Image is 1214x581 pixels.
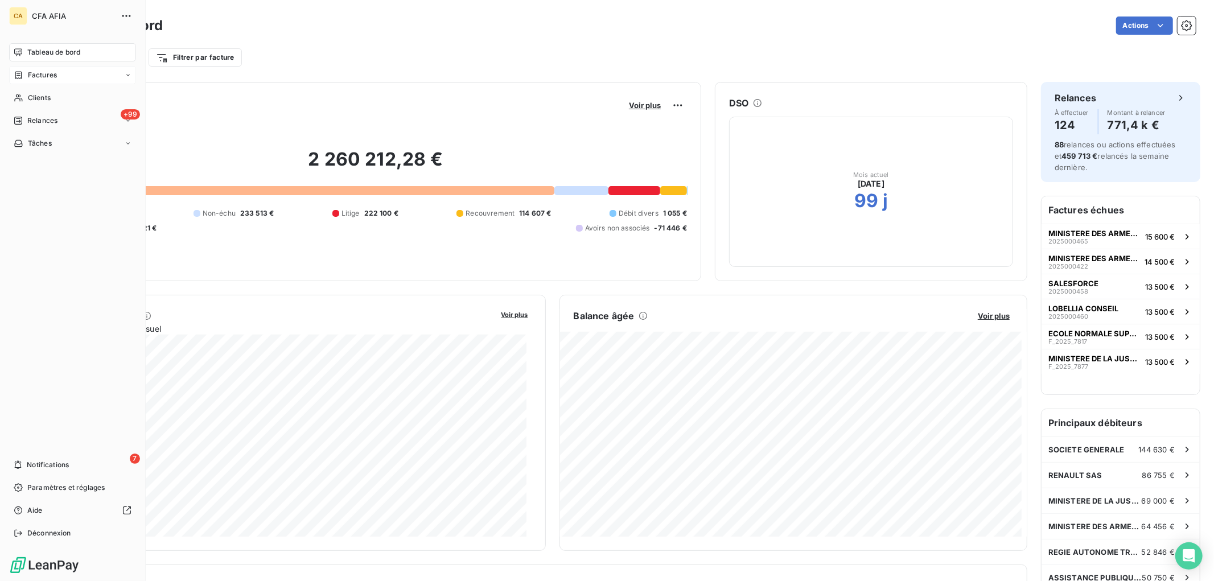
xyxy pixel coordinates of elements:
button: MINISTERE DE LA JUSTICEF_2025_787713 500 € [1042,349,1200,374]
span: Déconnexion [27,528,71,538]
span: MINISTERE DES ARMEES / CMG [1048,254,1140,263]
button: Voir plus [974,311,1013,321]
button: MINISTERE DES ARMEES / CMG202500046515 600 € [1042,224,1200,249]
span: Avoirs non associés [585,223,650,233]
button: LOBELLIA CONSEIL202500046013 500 € [1042,299,1200,324]
img: Logo LeanPay [9,556,80,574]
h2: 99 [854,189,878,212]
span: Tableau de bord [27,47,80,57]
span: 14 500 € [1145,257,1175,266]
h4: 124 [1055,116,1089,134]
span: F_2025_7877 [1048,363,1088,370]
h6: Principaux débiteurs [1042,409,1200,436]
span: À effectuer [1055,109,1089,116]
span: Clients [28,93,51,103]
span: 2025000460 [1048,313,1088,320]
button: Actions [1116,17,1173,35]
button: ECOLE NORMALE SUPERIEUREF_2025_781713 500 € [1042,324,1200,349]
span: SALESFORCE [1048,279,1098,288]
span: MINISTERE DE LA JUSTICE [1048,496,1142,505]
h6: Balance âgée [574,309,635,323]
button: SALESFORCE202500045813 500 € [1042,274,1200,299]
span: Relances [27,116,57,126]
span: -71 446 € [655,223,687,233]
span: 86 755 € [1142,471,1175,480]
span: Paramètres et réglages [27,483,105,493]
span: 13 500 € [1145,282,1175,291]
span: MINISTERE DE LA JUSTICE [1048,354,1141,363]
span: Voir plus [978,311,1010,320]
span: ECOLE NORMALE SUPERIEURE [1048,329,1141,338]
span: 7 [130,454,140,464]
span: 2025000465 [1048,238,1088,245]
div: CA [9,7,27,25]
span: Notifications [27,460,69,470]
span: Litige [341,208,360,219]
span: [DATE] [858,178,884,189]
h4: 771,4 k € [1108,116,1166,134]
button: Filtrer par facture [149,48,242,67]
span: 2025000458 [1048,288,1088,295]
span: relances ou actions effectuées et relancés la semaine dernière. [1055,140,1176,172]
span: 64 456 € [1142,522,1175,531]
span: F_2025_7817 [1048,338,1087,345]
span: Voir plus [501,311,528,319]
span: 15 600 € [1145,232,1175,241]
span: Recouvrement [466,208,515,219]
span: Aide [27,505,43,516]
span: SOCIETE GENERALE [1048,445,1124,454]
span: 233 513 € [240,208,274,219]
span: Factures [28,70,57,80]
h2: j [883,189,888,212]
span: Montant à relancer [1108,109,1166,116]
button: MINISTERE DES ARMEES / CMG202500042214 500 € [1042,249,1200,274]
h6: Factures échues [1042,196,1200,224]
span: 88 [1055,140,1064,149]
button: Voir plus [625,100,664,110]
button: Voir plus [498,309,532,319]
span: 13 500 € [1145,332,1175,341]
span: 459 713 € [1061,151,1097,160]
span: 222 100 € [364,208,398,219]
span: Mois actuel [853,171,889,178]
span: 1 055 € [663,208,687,219]
span: MINISTERE DES ARMEES / CMG [1048,229,1141,238]
span: 52 846 € [1142,547,1175,557]
span: +99 [121,109,140,120]
h6: DSO [729,96,748,110]
span: MINISTERE DES ARMEES / CMG [1048,522,1142,531]
span: CFA AFIA [32,11,114,20]
span: 13 500 € [1145,357,1175,366]
span: RENAULT SAS [1048,471,1102,480]
span: Chiffre d'affaires mensuel [64,323,493,335]
div: Open Intercom Messenger [1175,542,1203,570]
span: REGIE AUTONOME TRANSPORTS PARISIENS [1048,547,1142,557]
span: LOBELLIA CONSEIL [1048,304,1118,313]
span: 2025000422 [1048,263,1088,270]
span: Débit divers [619,208,659,219]
h6: Relances [1055,91,1096,105]
span: 69 000 € [1142,496,1175,505]
span: 13 500 € [1145,307,1175,316]
span: Tâches [28,138,52,149]
span: Non-échu [203,208,236,219]
span: 144 630 € [1139,445,1175,454]
h2: 2 260 212,28 € [64,148,687,182]
span: Voir plus [629,101,661,110]
a: Aide [9,501,136,520]
span: 114 607 € [519,208,551,219]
